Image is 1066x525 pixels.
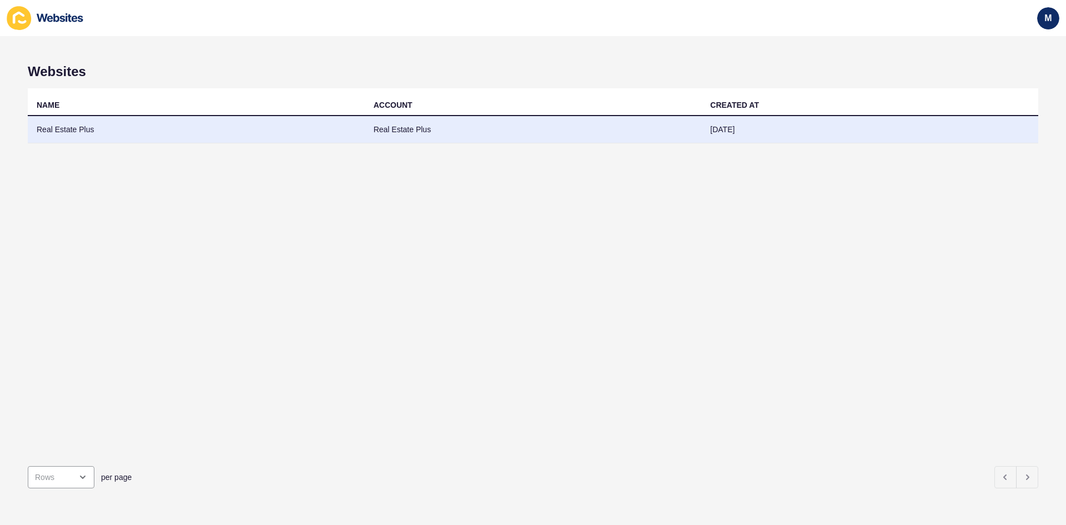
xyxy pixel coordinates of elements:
[710,99,759,111] div: CREATED AT
[365,116,702,143] td: Real Estate Plus
[37,99,59,111] div: NAME
[101,472,132,483] span: per page
[28,116,365,143] td: Real Estate Plus
[374,99,413,111] div: ACCOUNT
[701,116,1038,143] td: [DATE]
[1044,13,1052,24] span: m
[28,64,1038,79] h1: Websites
[28,466,94,488] div: open menu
